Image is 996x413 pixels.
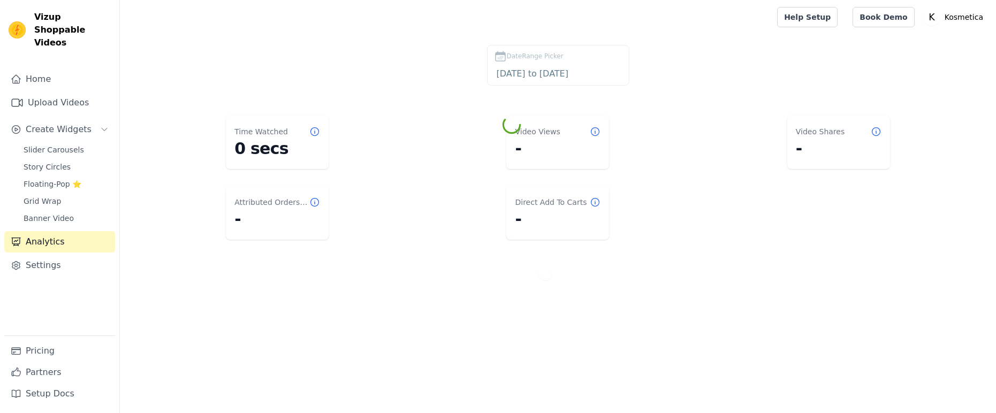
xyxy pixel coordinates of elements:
[17,142,115,157] a: Slider Carousels
[24,144,84,155] span: Slider Carousels
[34,11,111,49] span: Vizup Shoppable Videos
[24,196,61,206] span: Grid Wrap
[4,231,115,253] a: Analytics
[9,21,26,39] img: Vizup
[4,68,115,90] a: Home
[4,340,115,362] a: Pricing
[940,7,987,27] p: Kosmetica
[796,126,845,137] dt: Video Shares
[234,210,320,229] dd: -
[17,159,115,174] a: Story Circles
[4,119,115,140] button: Create Widgets
[929,12,935,22] text: K
[24,179,81,189] span: Floating-Pop ⭐
[24,162,71,172] span: Story Circles
[923,7,987,27] button: K Kosmetica
[26,123,92,136] span: Create Widgets
[17,177,115,192] a: Floating-Pop ⭐
[4,362,115,383] a: Partners
[515,210,600,229] dd: -
[4,92,115,113] a: Upload Videos
[24,213,74,224] span: Banner Video
[234,197,309,208] dt: Attributed Orders Count
[4,255,115,276] a: Settings
[853,7,914,27] a: Book Demo
[796,139,881,158] dd: -
[777,7,838,27] a: Help Setup
[515,126,560,137] dt: Video Views
[515,139,600,158] dd: -
[507,51,564,61] span: DateRange Picker
[17,211,115,226] a: Banner Video
[234,139,320,158] dd: 0 secs
[17,194,115,209] a: Grid Wrap
[4,383,115,404] a: Setup Docs
[234,126,288,137] dt: Time Watched
[494,67,622,81] input: DateRange Picker
[515,197,587,208] dt: Direct Add To Carts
